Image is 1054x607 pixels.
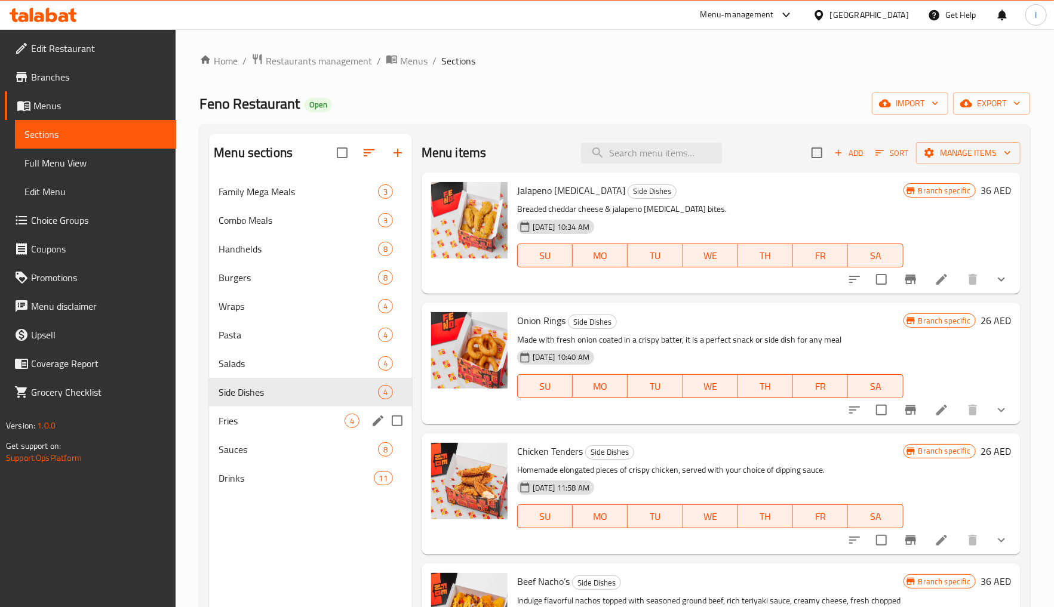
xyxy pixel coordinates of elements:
[528,221,594,233] span: [DATE] 10:34 AM
[199,53,1030,69] nav: breadcrumb
[683,504,738,528] button: WE
[896,526,925,554] button: Branch-specific-item
[793,504,848,528] button: FR
[24,184,167,199] span: Edit Menu
[219,328,378,342] div: Pasta
[5,292,176,321] a: Menu disclaimer
[219,414,345,428] div: Fries
[31,41,167,56] span: Edit Restaurant
[209,349,412,378] div: Salads4
[24,127,167,141] span: Sections
[379,244,392,255] span: 8
[829,144,868,162] span: Add item
[242,54,247,68] li: /
[577,508,623,525] span: MO
[5,91,176,120] a: Menus
[379,272,392,284] span: 8
[848,504,903,528] button: SA
[5,349,176,378] a: Coverage Report
[830,8,909,21] div: [GEOGRAPHIC_DATA]
[683,374,738,398] button: WE
[219,242,378,256] div: Handhelds
[981,573,1011,590] h6: 36 AED
[219,442,378,457] span: Sauces
[6,450,82,466] a: Support.OpsPlatform
[431,312,508,389] img: Onion Rings
[573,374,628,398] button: MO
[994,272,1009,286] svg: Show Choices
[573,576,620,590] span: Side Dishes
[981,443,1011,460] h6: 26 AED
[577,378,623,395] span: MO
[848,244,903,267] button: SA
[688,508,733,525] span: WE
[379,215,392,226] span: 3
[345,415,359,427] span: 4
[869,267,894,292] span: Select to update
[378,442,393,457] div: items
[743,247,788,264] span: TH
[24,156,167,170] span: Full Menu View
[377,54,381,68] li: /
[209,172,412,497] nav: Menu sections
[6,418,35,433] span: Version:
[586,445,634,459] span: Side Dishes
[987,526,1016,554] button: show more
[33,98,167,113] span: Menus
[840,526,869,554] button: sort-choices
[374,473,392,484] span: 11
[5,63,176,91] a: Branches
[219,299,378,313] span: Wraps
[700,8,774,22] div: Menu-management
[219,385,378,399] span: Side Dishes
[266,54,372,68] span: Restaurants management
[568,315,617,329] div: Side Dishes
[628,374,683,398] button: TU
[432,54,437,68] li: /
[688,247,733,264] span: WE
[345,414,359,428] div: items
[881,96,939,111] span: import
[868,144,916,162] span: Sort items
[378,385,393,399] div: items
[628,184,677,199] div: Side Dishes
[632,247,678,264] span: TU
[431,182,508,258] img: Jalapeno Poppers
[422,144,487,162] h2: Menu items
[209,406,412,435] div: Fries4edit
[916,142,1021,164] button: Manage items
[431,443,508,519] img: Chicken Tenders
[209,321,412,349] div: Pasta4
[688,378,733,395] span: WE
[632,508,678,525] span: TU
[573,504,628,528] button: MO
[528,482,594,494] span: [DATE] 11:58 AM
[963,96,1021,111] span: export
[569,315,616,329] span: Side Dishes
[738,504,793,528] button: TH
[251,53,372,69] a: Restaurants management
[209,263,412,292] div: Burgers8
[219,184,378,199] span: Family Mega Meals
[378,328,393,342] div: items
[798,378,843,395] span: FR
[37,418,56,433] span: 1.0.0
[209,177,412,206] div: Family Mega Meals3
[305,100,332,110] span: Open
[935,272,949,286] a: Edit menu item
[981,182,1011,199] h6: 36 AED
[5,378,176,406] a: Grocery Checklist
[935,533,949,547] a: Edit menu item
[379,358,392,369] span: 4
[840,265,869,294] button: sort-choices
[875,146,908,160] span: Sort
[914,315,975,326] span: Branch specific
[953,93,1030,115] button: export
[523,378,568,395] span: SU
[374,471,393,485] div: items
[209,292,412,321] div: Wraps4
[386,53,428,69] a: Menus
[6,438,61,454] span: Get support on:
[441,54,475,68] span: Sections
